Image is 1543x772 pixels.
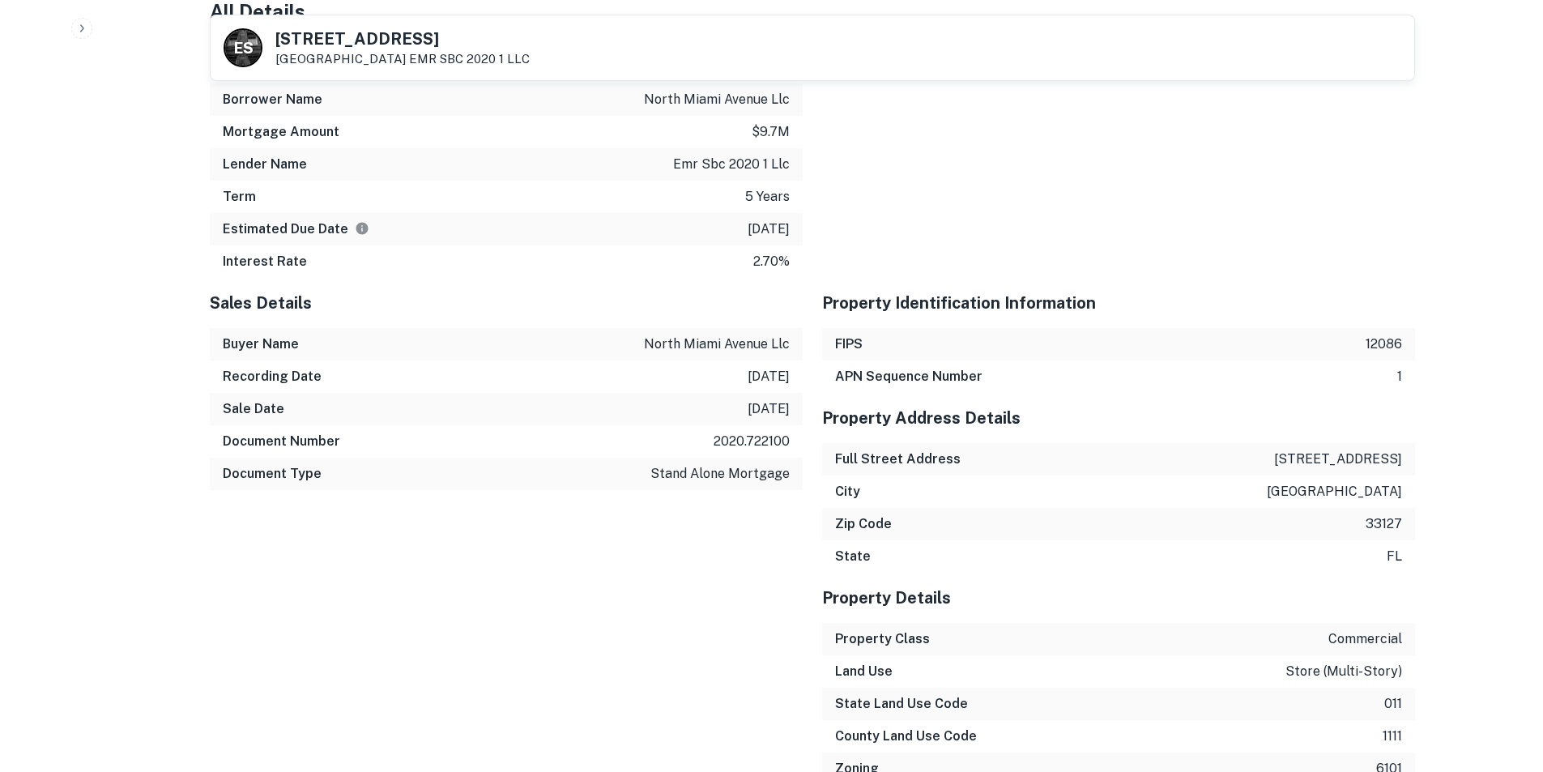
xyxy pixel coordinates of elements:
h5: [STREET_ADDRESS] [275,31,530,47]
h6: Property Class [835,629,930,649]
h5: Sales Details [210,291,803,315]
h5: Property Address Details [822,406,1415,430]
p: 2.70% [753,252,790,271]
h5: Property Details [822,586,1415,610]
h6: FIPS [835,335,863,354]
h6: Borrower Name [223,90,322,109]
h6: Document Type [223,464,322,484]
p: E S [234,37,252,59]
h6: Zip Code [835,514,892,534]
p: 1 [1397,367,1402,386]
h6: Mortgage Amount [223,122,339,142]
h6: Estimated Due Date [223,220,369,239]
h6: Full Street Address [835,450,961,469]
h6: Lender Name [223,155,307,174]
h6: Term [223,187,256,207]
p: north miami avenue llc [644,90,790,109]
iframe: Chat Widget [1462,642,1543,720]
a: EMR SBC 2020 1 LLC [409,52,530,66]
p: 2020.722100 [714,432,790,451]
h6: APN Sequence Number [835,367,982,386]
p: [DATE] [748,399,790,419]
p: 5 years [745,187,790,207]
p: 12086 [1366,335,1402,354]
p: north miami avenue llc [644,335,790,354]
svg: Estimate is based on a standard schedule for this type of loan. [355,221,369,236]
p: commercial [1328,629,1402,649]
h6: State [835,547,871,566]
h6: Land Use [835,662,893,681]
h6: County Land Use Code [835,727,977,746]
h6: Recording Date [223,367,322,386]
p: $9.7m [752,122,790,142]
h5: Property Identification Information [822,291,1415,315]
h6: Document Number [223,432,340,451]
p: 1111 [1383,727,1402,746]
h6: State Land Use Code [835,694,968,714]
h6: Sale Date [223,399,284,419]
p: [DATE] [748,220,790,239]
h6: Interest Rate [223,252,307,271]
p: stand alone mortgage [650,464,790,484]
p: [GEOGRAPHIC_DATA] [275,52,530,66]
p: [STREET_ADDRESS] [1274,450,1402,469]
p: 011 [1384,694,1402,714]
h6: City [835,482,860,501]
p: fl [1387,547,1402,566]
p: [GEOGRAPHIC_DATA] [1267,482,1402,501]
p: store (multi-story) [1285,662,1402,681]
h6: Buyer Name [223,335,299,354]
p: emr sbc 2020 1 llc [673,155,790,174]
p: 33127 [1366,514,1402,534]
p: [DATE] [748,367,790,386]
